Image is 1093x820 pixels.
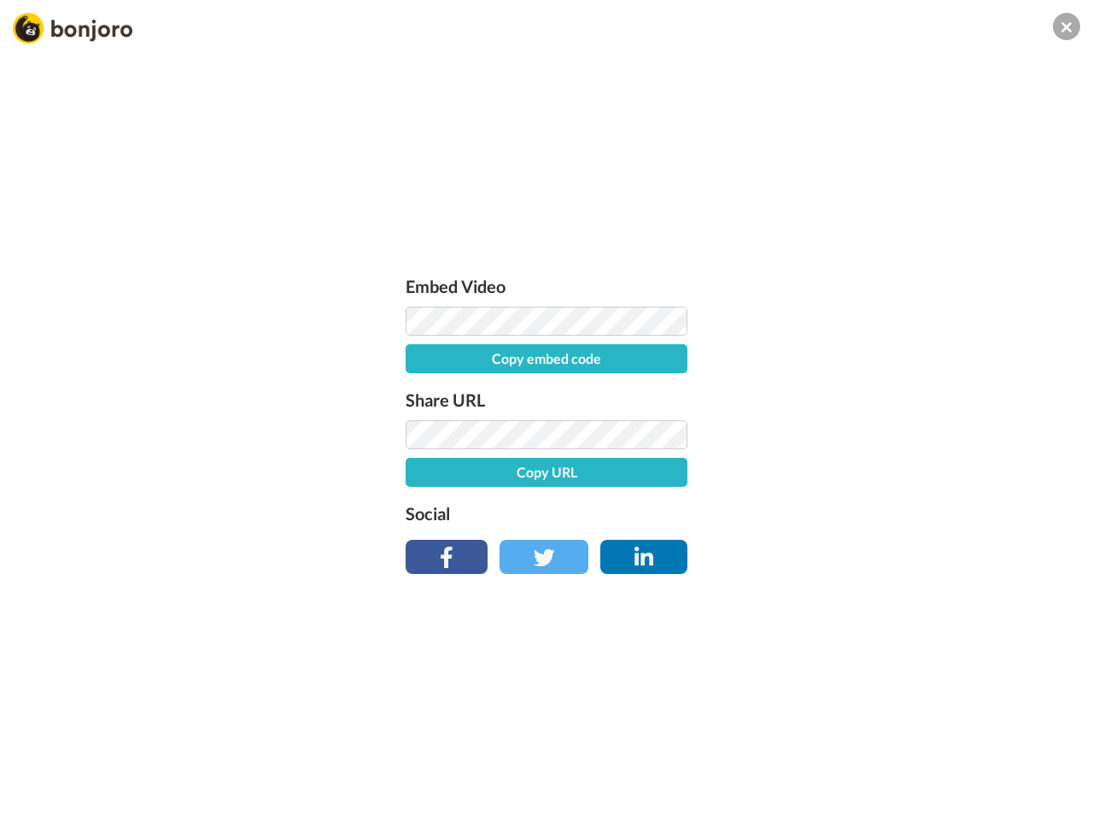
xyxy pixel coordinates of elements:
[406,386,687,413] label: Share URL
[406,272,687,300] label: Embed Video
[406,344,687,373] button: Copy embed code
[406,500,687,527] label: Social
[13,13,132,44] img: Bonjoro Logo
[406,458,687,487] button: Copy URL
